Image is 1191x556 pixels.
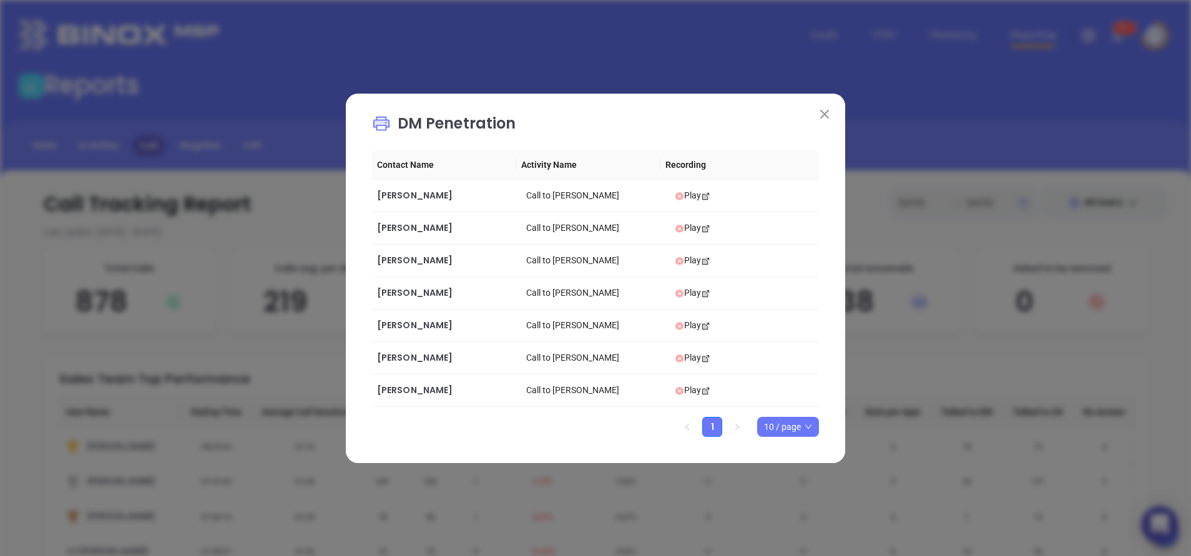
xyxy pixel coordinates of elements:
[516,150,660,180] th: Activity Name
[703,417,722,436] a: 1
[727,417,747,437] button: right
[677,417,697,437] button: left
[526,351,665,364] div: Call to [PERSON_NAME]
[526,383,665,397] div: Call to [PERSON_NAME]
[727,417,747,437] li: Next Page
[377,384,453,396] span: [PERSON_NAME]
[675,221,814,235] div: Play
[675,351,814,364] div: Play
[377,319,453,331] span: [PERSON_NAME]
[377,222,453,234] span: [PERSON_NAME]
[377,189,453,202] span: [PERSON_NAME]
[526,318,665,332] div: Call to [PERSON_NAME]
[526,188,665,202] div: Call to [PERSON_NAME]
[660,150,805,180] th: Recording
[372,150,516,180] th: Contact Name
[757,417,819,437] div: Page Size
[675,253,814,267] div: Play
[377,351,453,364] span: [PERSON_NAME]
[372,112,819,141] p: DM Penetration
[684,423,691,431] span: left
[675,318,814,332] div: Play
[526,286,665,300] div: Call to [PERSON_NAME]
[733,423,741,431] span: right
[702,417,722,437] li: 1
[377,254,453,266] span: [PERSON_NAME]
[526,221,665,235] div: Call to [PERSON_NAME]
[677,417,697,437] li: Previous Page
[377,286,453,299] span: [PERSON_NAME]
[526,253,665,267] div: Call to [PERSON_NAME]
[675,286,814,300] div: Play
[764,417,812,436] span: 10 / page
[675,383,814,397] div: Play
[820,110,829,119] img: close modal
[675,188,814,202] div: Play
